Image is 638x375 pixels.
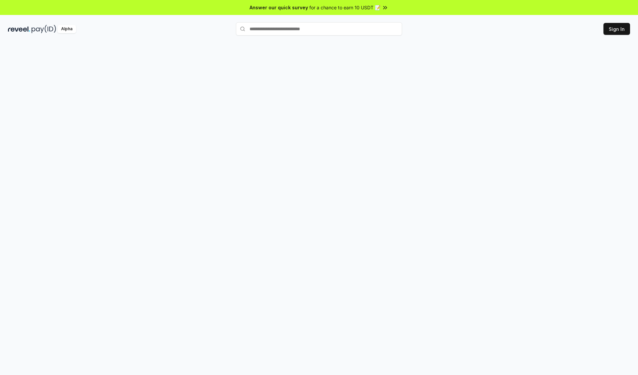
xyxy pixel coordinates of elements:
div: Alpha [57,25,76,33]
img: reveel_dark [8,25,30,33]
span: for a chance to earn 10 USDT 📝 [309,4,380,11]
span: Answer our quick survey [250,4,308,11]
button: Sign In [603,23,630,35]
img: pay_id [32,25,56,33]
